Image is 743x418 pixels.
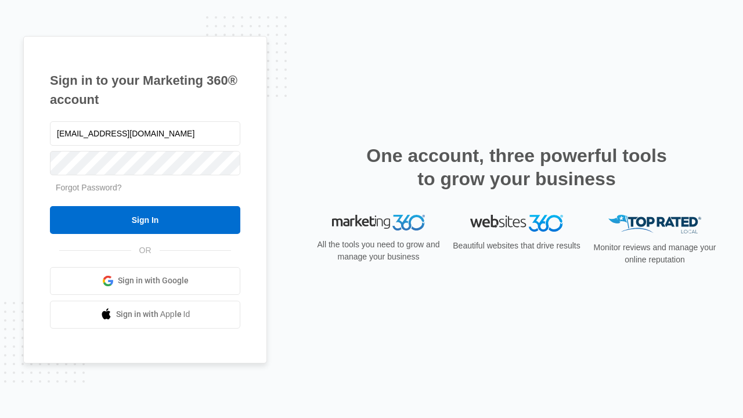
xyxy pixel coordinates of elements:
[608,215,701,234] img: Top Rated Local
[56,183,122,192] a: Forgot Password?
[50,206,240,234] input: Sign In
[50,71,240,109] h1: Sign in to your Marketing 360® account
[590,242,720,266] p: Monitor reviews and manage your online reputation
[131,244,160,257] span: OR
[50,301,240,329] a: Sign in with Apple Id
[50,121,240,146] input: Email
[363,144,670,190] h2: One account, three powerful tools to grow your business
[470,215,563,232] img: Websites 360
[452,240,582,252] p: Beautiful websites that drive results
[50,267,240,295] a: Sign in with Google
[116,308,190,320] span: Sign in with Apple Id
[313,239,443,263] p: All the tools you need to grow and manage your business
[118,275,189,287] span: Sign in with Google
[332,215,425,231] img: Marketing 360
